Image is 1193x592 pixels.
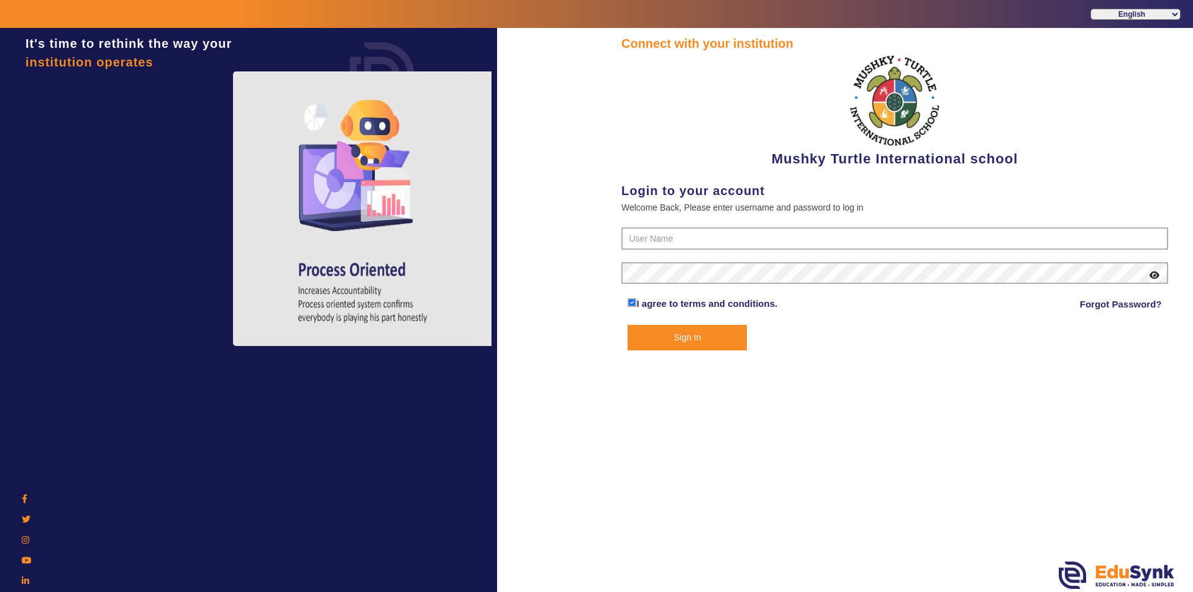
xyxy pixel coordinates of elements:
a: Forgot Password? [1080,297,1162,312]
div: Login to your account [621,181,1168,200]
img: login4.png [233,71,494,346]
div: Connect with your institution [621,34,1168,53]
img: f2cfa3ea-8c3d-4776-b57d-4b8cb03411bc [848,53,941,148]
input: User Name [621,227,1168,250]
span: It's time to rethink the way your [25,37,232,50]
img: login.png [336,28,429,121]
span: institution operates [25,55,153,69]
img: edusynk.png [1059,562,1174,589]
div: Mushky Turtle International school [621,53,1168,169]
a: I agree to terms and conditions. [636,298,777,309]
button: Sign In [628,325,747,350]
div: Welcome Back, Please enter username and password to log in [621,200,1168,215]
